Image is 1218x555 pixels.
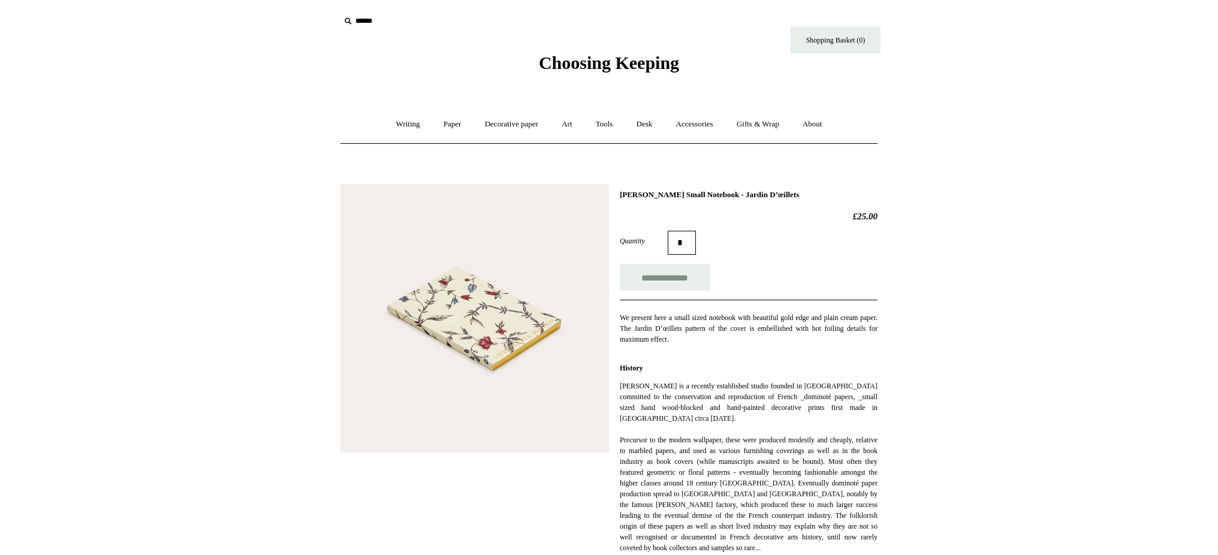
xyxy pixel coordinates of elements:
[340,184,609,453] img: Antoinette Poisson Small Notebook - Jardin D’œillets
[792,108,833,140] a: About
[620,190,878,200] h1: [PERSON_NAME] Small Notebook - Jardin D’œillets
[791,26,881,53] a: Shopping Basket (0)
[433,108,472,140] a: Paper
[620,211,878,222] h2: £25.00
[620,381,878,553] p: [PERSON_NAME] is a recently established studio founded in [GEOGRAPHIC_DATA] committed to the cons...
[620,364,643,372] strong: History
[385,108,431,140] a: Writing
[474,108,549,140] a: Decorative paper
[726,108,790,140] a: Gifts & Wrap
[551,108,583,140] a: Art
[665,108,724,140] a: Accessories
[539,62,679,71] a: Choosing Keeping
[620,312,878,345] p: We present here a small sized notebook with beautiful gold edge and plain cream paper. The Jardin...
[626,108,664,140] a: Desk
[585,108,624,140] a: Tools
[539,53,679,73] span: Choosing Keeping
[620,236,668,246] label: Quantity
